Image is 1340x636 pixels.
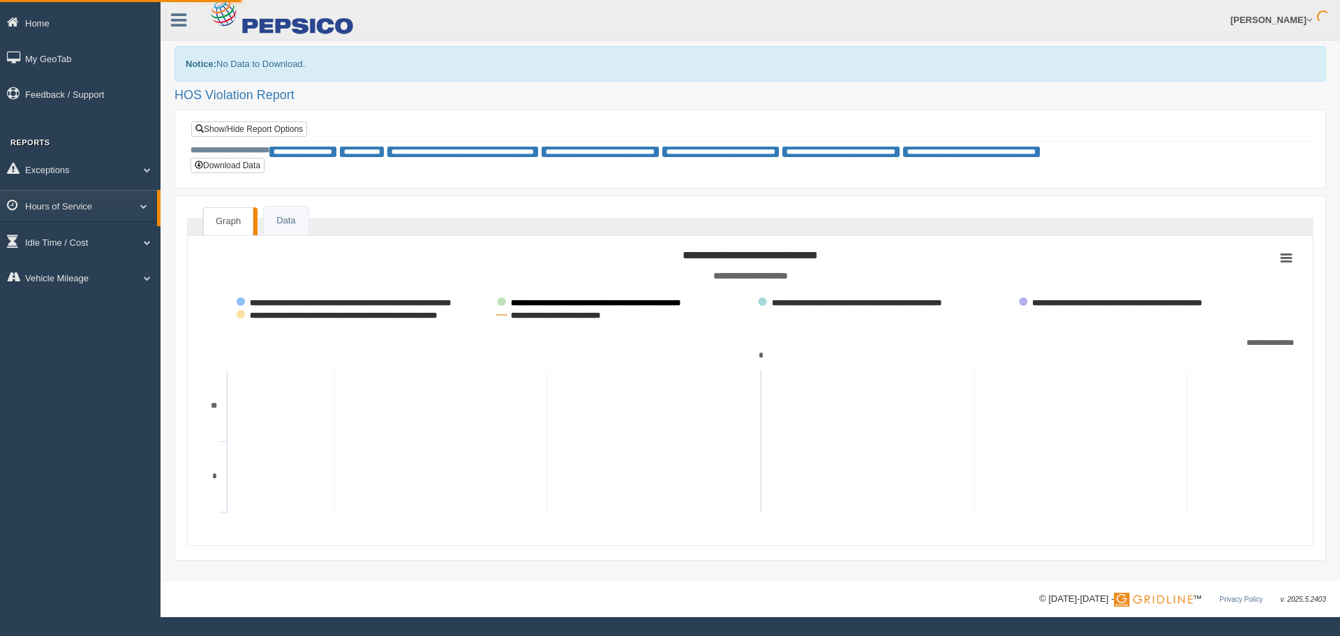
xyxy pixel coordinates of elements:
a: HOS Explanation Reports [25,225,157,251]
div: © [DATE]-[DATE] - ™ [1039,592,1326,607]
b: Notice: [186,59,216,69]
img: Gridline [1114,593,1193,607]
a: Graph [203,207,253,235]
span: v. 2025.5.2403 [1281,596,1326,603]
h2: HOS Violation Report [174,89,1326,103]
a: Privacy Policy [1219,596,1263,603]
a: Show/Hide Report Options [191,121,307,137]
div: No Data to Download. [174,46,1326,82]
button: Download Data [191,158,265,173]
a: Data [264,207,308,235]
